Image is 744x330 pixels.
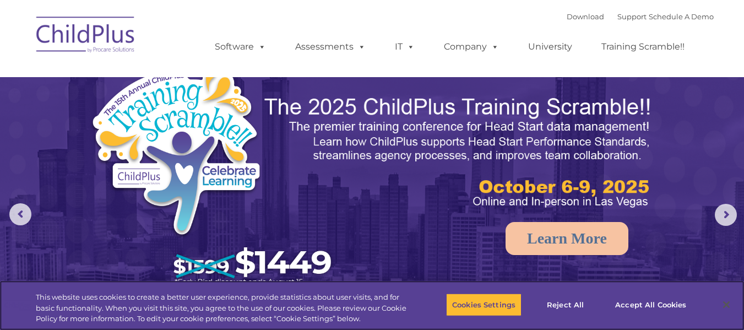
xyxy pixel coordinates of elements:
a: Software [204,36,277,58]
a: Support [617,12,647,21]
a: Download [567,12,604,21]
a: University [517,36,583,58]
button: Accept All Cookies [609,293,692,316]
font: | [567,12,714,21]
a: Schedule A Demo [649,12,714,21]
button: Close [714,293,738,317]
button: Reject All [531,293,600,316]
a: Learn More [506,222,628,255]
span: Phone number [153,118,200,126]
span: Last name [153,73,187,81]
div: This website uses cookies to create a better user experience, provide statistics about user visit... [36,292,409,324]
a: Training Scramble!! [590,36,696,58]
button: Cookies Settings [446,293,522,316]
img: ChildPlus by Procare Solutions [31,9,141,64]
a: Company [433,36,510,58]
a: Assessments [284,36,377,58]
a: IT [384,36,426,58]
